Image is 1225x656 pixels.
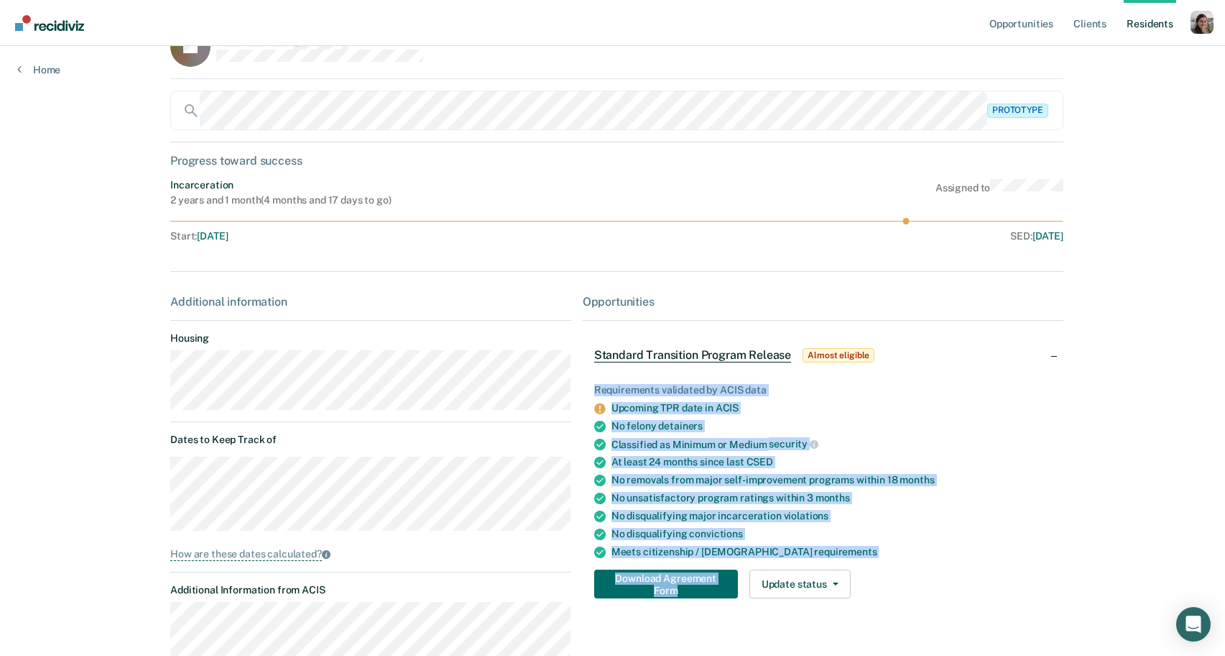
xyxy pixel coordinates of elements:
[17,63,60,76] a: Home
[749,570,851,598] button: Update status
[15,15,84,31] img: Recidiviz
[622,230,1063,242] div: SED :
[594,384,1052,396] div: Requirements validated by ACIS data
[170,434,571,446] dt: Dates to Keep Track of
[1191,11,1214,34] button: Profile dropdown button
[611,546,1052,558] div: Meets citizenship / [DEMOGRAPHIC_DATA]
[746,456,773,468] span: CSED
[611,474,1052,486] div: No removals from major self-improvement programs within 18
[594,570,738,598] button: Download Agreement Form
[689,528,742,539] span: convictions
[1176,607,1211,642] div: Open Intercom Messenger
[197,230,228,242] span: [DATE]
[815,492,850,504] span: months
[1032,230,1063,242] span: [DATE]
[769,438,818,450] span: security
[611,438,1052,451] div: Classified as Minimum or Medium
[611,510,1052,522] div: No disqualifying major incarceration
[611,402,1052,414] div: Upcoming TPR date in ACIS
[611,528,1052,540] div: No disqualifying
[803,348,874,363] span: Almost eligible
[814,546,877,557] span: requirements
[170,230,616,242] div: Start :
[170,295,571,309] div: Additional information
[784,510,829,521] span: violations
[170,154,1063,168] div: Progress toward success
[170,584,571,596] dt: Additional Information from ACIS
[594,570,744,598] a: Navigate to form link
[611,492,1052,504] div: No unsatisfactory program ratings within 3
[583,332,1063,378] div: Standard Transition Program ReleaseAlmost eligible
[170,179,391,191] div: Incarceration
[170,194,391,206] div: 2 years and 1 month ( 4 months and 17 days to go )
[170,548,322,561] div: How are these dates calculated?
[900,474,934,486] span: months
[594,348,791,363] span: Standard Transition Program Release
[170,332,571,345] dt: Housing
[935,179,1063,206] div: Assigned to
[611,420,1052,432] div: No felony
[170,548,571,560] a: How are these dates calculated?
[658,420,703,432] span: detainers
[583,295,1063,309] div: Opportunities
[611,456,1052,468] div: At least 24 months since last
